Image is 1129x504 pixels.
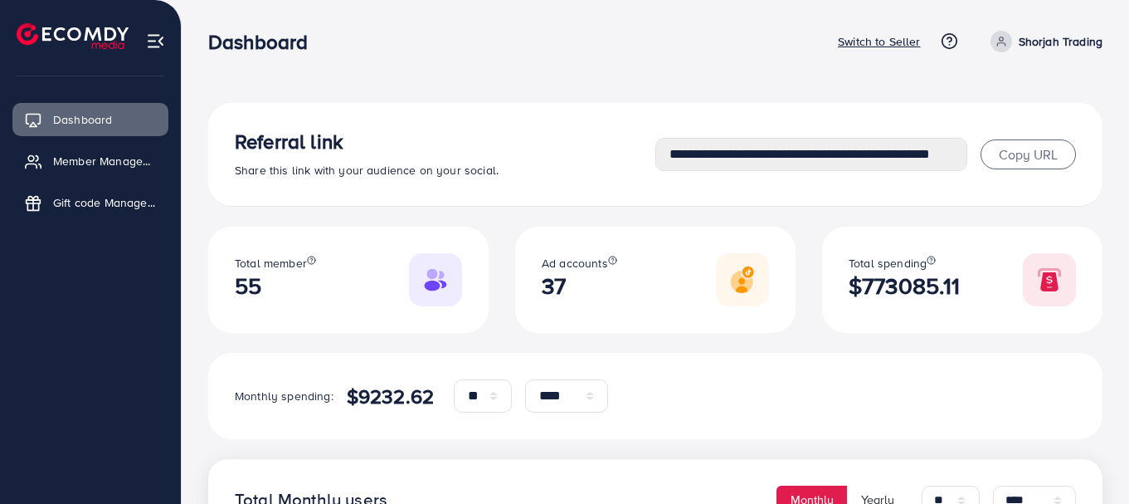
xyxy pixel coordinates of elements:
img: Responsive image [716,253,769,306]
h4: $9232.62 [347,384,434,409]
span: Member Management [53,153,156,169]
img: Responsive image [409,253,462,306]
h2: 55 [235,272,316,300]
a: Dashboard [12,103,168,136]
p: Shorjah Trading [1019,32,1102,51]
img: menu [146,32,165,51]
h2: $773085.11 [849,272,961,300]
img: logo [17,23,129,49]
span: Dashboard [53,111,112,128]
iframe: Chat [1058,429,1117,492]
button: Copy URL [981,139,1076,169]
span: Gift code Management [53,194,156,211]
p: Monthly spending: [235,386,333,406]
span: Ad accounts [542,255,608,272]
p: Switch to Seller [838,32,921,51]
img: Responsive image [1023,253,1076,306]
a: Shorjah Trading [984,31,1102,52]
h3: Referral link [235,130,655,154]
a: Member Management [12,144,168,178]
span: Share this link with your audience on your social. [235,162,499,179]
h3: Dashboard [208,30,321,54]
h2: 37 [542,272,617,300]
span: Total spending [849,255,927,272]
span: Total member [235,255,307,272]
a: Gift code Management [12,186,168,219]
span: Copy URL [999,145,1058,164]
